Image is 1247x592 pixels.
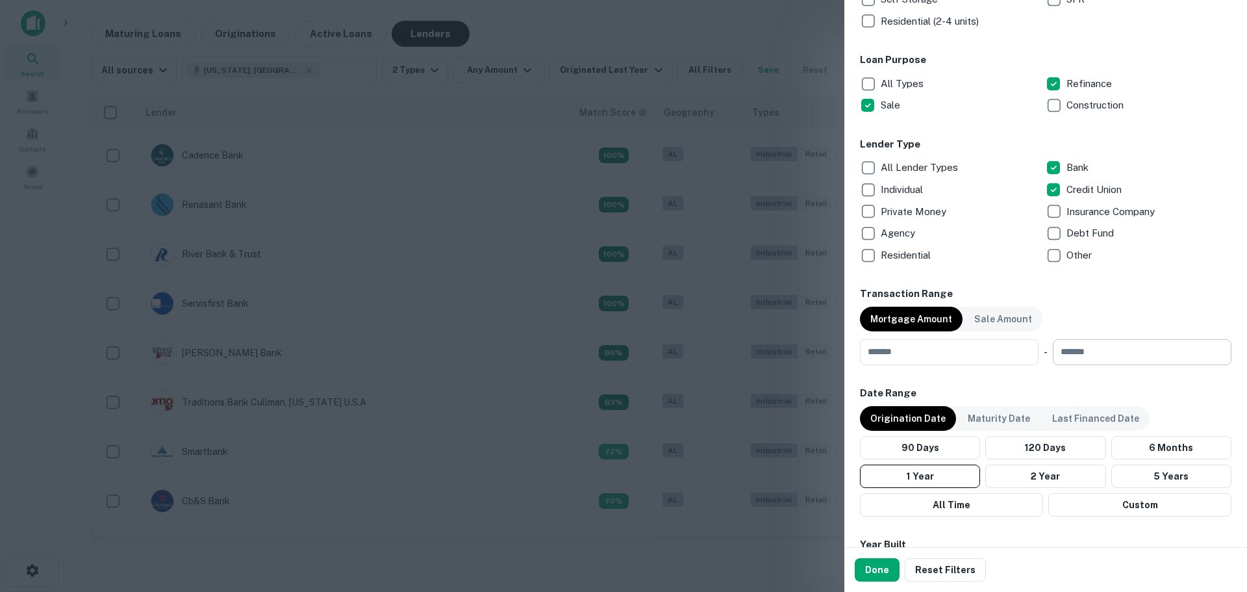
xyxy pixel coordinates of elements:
[881,97,903,113] p: Sale
[860,537,906,552] h6: Year Built
[881,248,933,263] p: Residential
[881,160,961,175] p: All Lender Types
[1066,97,1126,113] p: Construction
[968,411,1030,426] p: Maturity Date
[860,386,1231,401] h6: Date Range
[1182,488,1247,550] iframe: Chat Widget
[1066,182,1124,198] p: Credit Union
[860,53,1231,68] h6: Loan Purpose
[881,225,918,241] p: Agency
[860,287,1231,302] h6: Transaction Range
[1044,339,1048,365] div: -
[985,465,1105,488] button: 2 Year
[881,76,926,92] p: All Types
[860,137,1231,152] h6: Lender Type
[860,493,1043,517] button: All Time
[881,14,981,29] p: Residential (2-4 units)
[855,558,900,582] button: Done
[870,411,946,426] p: Origination Date
[881,182,926,198] p: Individual
[1111,436,1231,459] button: 6 Months
[1111,465,1231,488] button: 5 Years
[1048,493,1231,517] button: Custom
[1066,160,1091,175] p: Bank
[860,436,980,459] button: 90 Days
[1066,204,1157,220] p: Insurance Company
[1066,225,1116,241] p: Debt Fund
[1066,76,1115,92] p: Refinance
[870,312,952,326] p: Mortgage Amount
[1066,248,1094,263] p: Other
[1052,411,1139,426] p: Last Financed Date
[881,204,949,220] p: Private Money
[860,465,980,488] button: 1 Year
[905,558,986,582] button: Reset Filters
[974,312,1032,326] p: Sale Amount
[985,436,1105,459] button: 120 Days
